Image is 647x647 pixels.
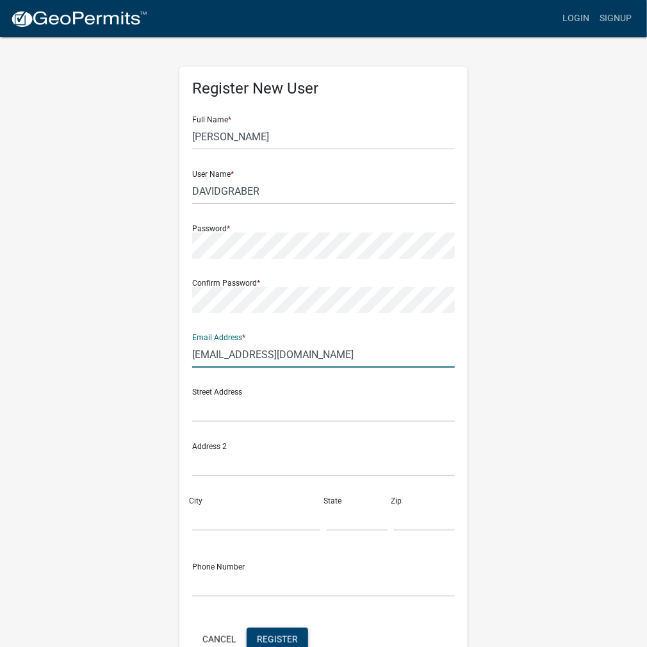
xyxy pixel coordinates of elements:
[257,634,298,644] span: Register
[557,6,594,31] a: Login
[594,6,637,31] a: Signup
[192,79,455,98] h5: Register New User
